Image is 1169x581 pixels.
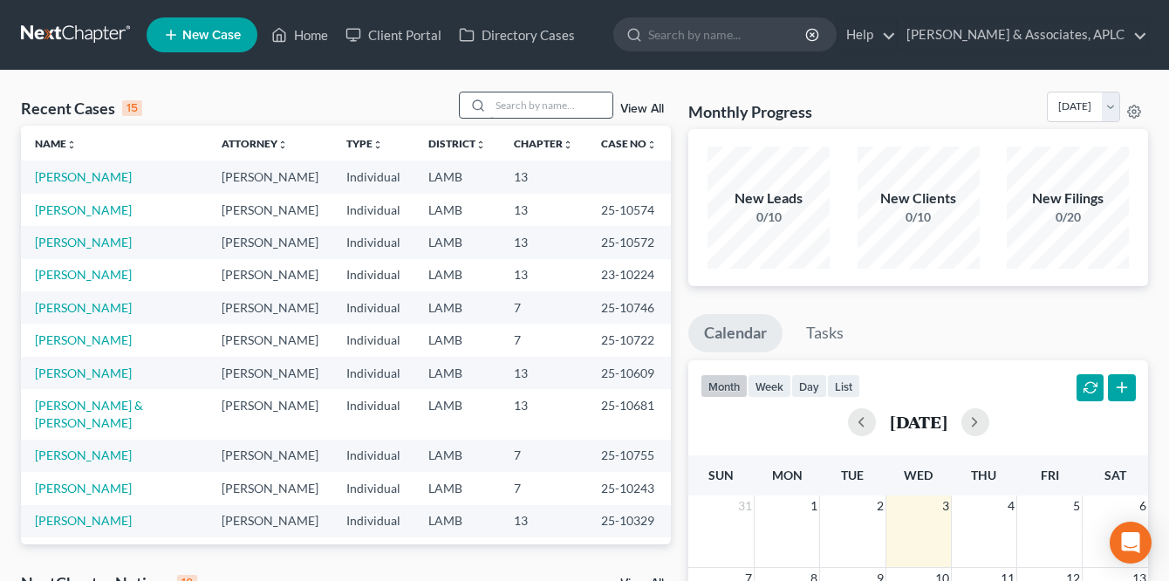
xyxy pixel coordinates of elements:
[587,472,671,504] td: 25-10243
[208,440,332,472] td: [PERSON_NAME]
[332,440,414,472] td: Individual
[898,19,1147,51] a: [PERSON_NAME] & Associates, APLC
[940,496,951,516] span: 3
[208,357,332,389] td: [PERSON_NAME]
[450,19,584,51] a: Directory Cases
[500,194,587,226] td: 13
[66,140,77,150] i: unfold_more
[841,468,864,482] span: Tue
[332,194,414,226] td: Individual
[587,226,671,258] td: 25-10572
[791,374,827,398] button: day
[500,324,587,356] td: 7
[277,140,288,150] i: unfold_more
[414,194,500,226] td: LAMB
[620,103,664,115] a: View All
[500,291,587,324] td: 7
[587,440,671,472] td: 25-10755
[587,291,671,324] td: 25-10746
[971,468,996,482] span: Thu
[587,537,671,570] td: 25-10586
[500,440,587,472] td: 7
[208,161,332,193] td: [PERSON_NAME]
[414,291,500,324] td: LAMB
[208,259,332,291] td: [PERSON_NAME]
[587,389,671,439] td: 25-10681
[1041,468,1059,482] span: Fri
[790,314,859,352] a: Tasks
[35,481,132,496] a: [PERSON_NAME]
[708,188,830,208] div: New Leads
[500,357,587,389] td: 13
[708,468,734,482] span: Sun
[875,496,885,516] span: 2
[346,137,383,150] a: Typeunfold_more
[500,505,587,537] td: 13
[500,537,587,570] td: 13
[208,472,332,504] td: [PERSON_NAME]
[414,505,500,537] td: LAMB
[332,324,414,356] td: Individual
[414,161,500,193] td: LAMB
[500,226,587,258] td: 13
[414,472,500,504] td: LAMB
[500,389,587,439] td: 13
[688,314,783,352] a: Calendar
[222,137,288,150] a: Attorneyunfold_more
[332,226,414,258] td: Individual
[563,140,573,150] i: unfold_more
[827,374,860,398] button: list
[208,226,332,258] td: [PERSON_NAME]
[208,194,332,226] td: [PERSON_NAME]
[35,169,132,184] a: [PERSON_NAME]
[332,291,414,324] td: Individual
[1007,208,1129,226] div: 0/20
[475,140,486,150] i: unfold_more
[904,468,933,482] span: Wed
[708,208,830,226] div: 0/10
[332,505,414,537] td: Individual
[35,137,77,150] a: Nameunfold_more
[332,259,414,291] td: Individual
[337,19,450,51] a: Client Portal
[490,92,612,118] input: Search by name...
[263,19,337,51] a: Home
[587,357,671,389] td: 25-10609
[1006,496,1016,516] span: 4
[21,98,142,119] div: Recent Cases
[837,19,896,51] a: Help
[587,324,671,356] td: 25-10722
[332,472,414,504] td: Individual
[500,259,587,291] td: 13
[208,505,332,537] td: [PERSON_NAME]
[772,468,803,482] span: Mon
[500,161,587,193] td: 13
[373,140,383,150] i: unfold_more
[35,235,132,249] a: [PERSON_NAME]
[428,137,486,150] a: Districtunfold_more
[332,389,414,439] td: Individual
[208,324,332,356] td: [PERSON_NAME]
[35,448,132,462] a: [PERSON_NAME]
[587,259,671,291] td: 23-10224
[587,505,671,537] td: 25-10329
[332,357,414,389] td: Individual
[414,389,500,439] td: LAMB
[748,374,791,398] button: week
[587,194,671,226] td: 25-10574
[858,208,980,226] div: 0/10
[35,398,143,430] a: [PERSON_NAME] & [PERSON_NAME]
[35,300,132,315] a: [PERSON_NAME]
[35,332,132,347] a: [PERSON_NAME]
[208,389,332,439] td: [PERSON_NAME]
[736,496,754,516] span: 31
[648,18,808,51] input: Search by name...
[182,29,241,42] span: New Case
[1138,496,1148,516] span: 6
[414,259,500,291] td: LAMB
[414,226,500,258] td: LAMB
[332,161,414,193] td: Individual
[122,100,142,116] div: 15
[35,267,132,282] a: [PERSON_NAME]
[646,140,657,150] i: unfold_more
